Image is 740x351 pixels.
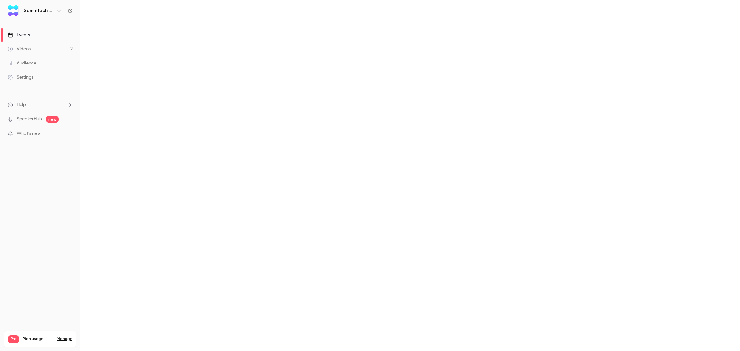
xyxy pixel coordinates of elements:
[8,335,19,343] span: Pro
[17,101,26,108] span: Help
[8,32,30,38] div: Events
[8,60,36,66] div: Audience
[8,5,18,16] img: Semmtech & Laces
[8,46,31,52] div: Videos
[46,116,59,123] span: new
[23,337,53,342] span: Plan usage
[57,337,72,342] a: Manage
[24,7,54,14] h6: Semmtech & Laces
[17,130,41,137] span: What's new
[8,101,73,108] li: help-dropdown-opener
[65,131,73,137] iframe: Noticeable Trigger
[8,74,33,81] div: Settings
[17,116,42,123] a: SpeakerHub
